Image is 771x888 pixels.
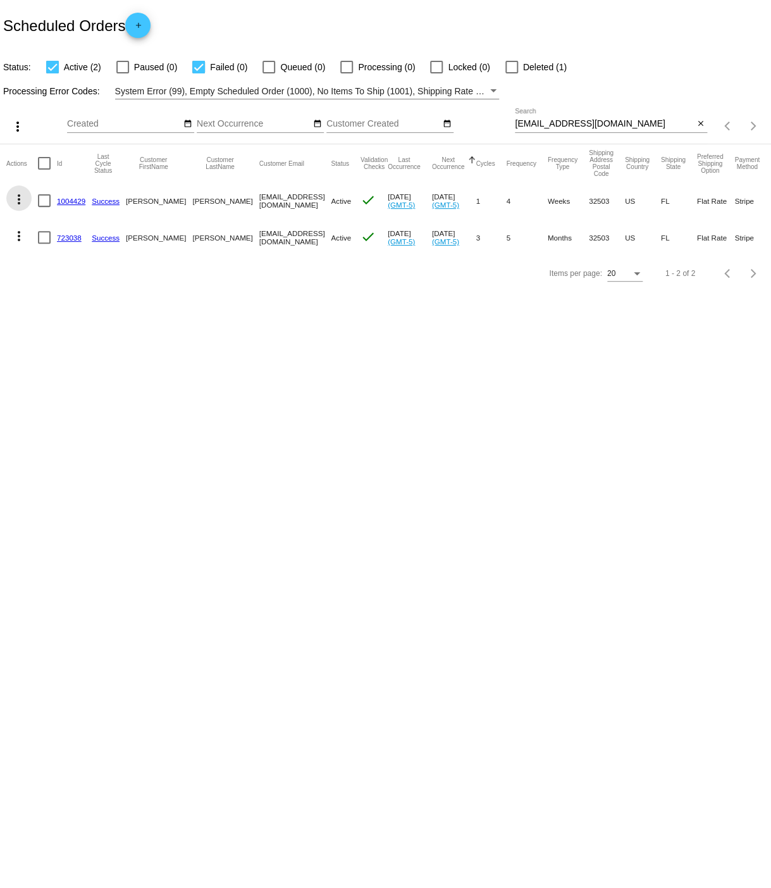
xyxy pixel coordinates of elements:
mat-cell: Flat Rate [697,219,735,256]
span: Active [331,234,351,242]
mat-select: Filter by Processing Error Codes [115,84,499,99]
a: (GMT-5) [388,201,415,209]
div: 1 - 2 of 2 [665,269,695,278]
button: Change sorting for ShippingCountry [625,156,650,170]
span: Processing Error Codes: [3,86,100,96]
mat-cell: Months [548,219,589,256]
button: Clear [694,118,707,131]
mat-cell: Flat Rate [697,182,735,219]
mat-icon: check [361,192,376,208]
mat-select: Items per page: [607,270,643,278]
mat-cell: 1 [476,182,506,219]
button: Change sorting for ShippingPostcode [589,149,614,177]
button: Change sorting for Status [331,159,348,167]
span: Deleted (1) [523,59,567,75]
a: Success [92,197,120,205]
button: Change sorting for Cycles [476,159,495,167]
a: Success [92,234,120,242]
mat-cell: [DATE] [432,182,476,219]
mat-cell: FL [661,182,697,219]
h2: Scheduled Orders [3,13,151,38]
mat-header-cell: Validation Checks [361,144,388,182]
mat-cell: [EMAIL_ADDRESS][DOMAIN_NAME] [259,182,331,219]
mat-cell: [DATE] [432,219,476,256]
button: Change sorting for LastProcessingCycleId [92,153,114,174]
button: Change sorting for CustomerLastName [192,156,247,170]
button: Next page [741,113,766,139]
span: Active [331,197,351,205]
button: Change sorting for ShippingState [661,156,686,170]
button: Change sorting for NextOccurrenceUtc [432,156,465,170]
mat-cell: 32503 [589,219,625,256]
mat-cell: US [625,182,661,219]
mat-cell: 5 [506,219,547,256]
mat-cell: 4 [506,182,547,219]
button: Change sorting for CustomerFirstName [126,156,181,170]
a: 723038 [57,234,82,242]
button: Change sorting for CustomerEmail [259,159,304,167]
span: Paused (0) [134,59,177,75]
mat-icon: more_vert [11,192,27,207]
mat-cell: [DATE] [388,219,432,256]
a: 1004429 [57,197,85,205]
mat-cell: US [625,219,661,256]
button: Change sorting for Frequency [506,159,536,167]
button: Previous page [715,261,741,286]
button: Change sorting for Id [57,159,62,167]
mat-cell: [EMAIL_ADDRESS][DOMAIN_NAME] [259,219,331,256]
mat-cell: FL [661,219,697,256]
mat-cell: [PERSON_NAME] [126,219,192,256]
span: Failed (0) [210,59,247,75]
button: Next page [741,261,766,286]
button: Change sorting for PaymentMethod.Type [734,156,759,170]
mat-cell: [PERSON_NAME] [126,182,192,219]
mat-cell: [PERSON_NAME] [192,219,259,256]
mat-cell: 32503 [589,182,625,219]
mat-icon: date_range [183,119,192,129]
span: 20 [607,269,615,278]
button: Change sorting for PreferredShippingOption [697,153,724,174]
span: Locked (0) [448,59,490,75]
mat-icon: close [696,119,705,129]
mat-cell: [PERSON_NAME] [192,182,259,219]
mat-icon: check [361,229,376,244]
mat-icon: add [130,21,145,36]
mat-cell: Stripe [734,219,770,256]
button: Change sorting for FrequencyType [548,156,577,170]
a: (GMT-5) [432,201,459,209]
input: Customer Created [326,119,440,129]
input: Search [515,119,694,129]
mat-header-cell: Actions [6,144,38,182]
span: Status: [3,62,31,72]
input: Next Occurrence [197,119,311,129]
span: Processing (0) [358,59,415,75]
mat-icon: date_range [442,119,451,129]
div: Items per page: [549,269,601,278]
mat-cell: 3 [476,219,506,256]
mat-cell: [DATE] [388,182,432,219]
mat-cell: Stripe [734,182,770,219]
mat-icon: date_range [313,119,322,129]
a: (GMT-5) [432,237,459,246]
a: (GMT-5) [388,237,415,246]
mat-icon: more_vert [11,228,27,244]
button: Previous page [715,113,741,139]
span: Active (2) [64,59,101,75]
span: Queued (0) [280,59,325,75]
mat-cell: Weeks [548,182,589,219]
button: Change sorting for LastOccurrenceUtc [388,156,421,170]
input: Created [67,119,181,129]
mat-icon: more_vert [10,119,25,134]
